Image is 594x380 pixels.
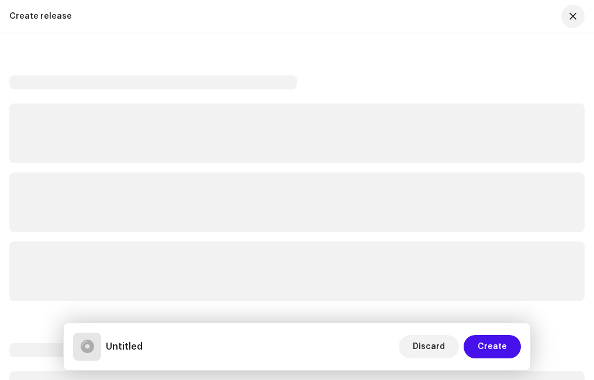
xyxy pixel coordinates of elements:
div: Create release [9,12,72,21]
span: Discard [413,335,445,358]
button: Discard [399,335,459,358]
h5: Untitled [106,340,143,354]
button: Create [464,335,521,358]
span: Create [478,335,507,358]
